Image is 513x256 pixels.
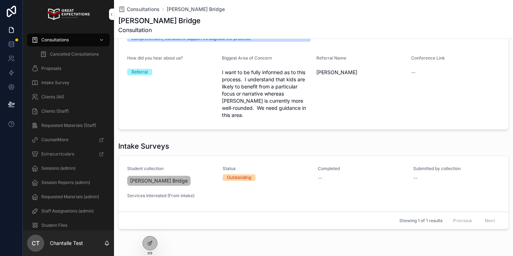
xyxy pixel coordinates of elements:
[223,166,310,171] span: Status
[50,51,99,57] span: Cancelled Consultations
[127,6,160,13] span: Consultations
[41,123,96,128] span: Requested Materials (Staff)
[27,162,110,175] a: Sessions (admin)
[41,80,69,86] span: Intake Survey
[41,180,90,185] span: Session Reports (admin)
[118,16,201,26] h1: [PERSON_NAME] Bridge
[27,105,110,118] a: Clients (Staff)
[127,176,191,186] a: [PERSON_NAME] Bridge
[41,222,67,228] span: Student Files
[411,69,415,76] span: --
[27,219,110,232] a: Student Files
[130,177,188,184] span: [PERSON_NAME] Bridge
[41,137,68,143] span: CounselMore
[27,176,110,189] a: Session Reports (admin)
[127,55,183,61] span: How did you hear about us?
[41,194,99,200] span: Requested Materials (admin)
[27,190,110,203] a: Requested Materials (admin)
[41,165,76,171] span: Sessions (admin)
[27,119,110,132] a: Requested Materials (Staff)
[318,174,322,181] span: --
[316,69,405,76] span: [PERSON_NAME]
[27,148,110,160] a: Extracurriculars
[50,240,83,247] p: Chantalle Test
[41,108,69,114] span: Clients (Staff)
[131,69,148,75] div: Referral
[127,193,214,199] span: Services Interested (From Intake)
[411,55,445,61] span: Conference Link
[222,55,272,61] span: Biggest Area of Concern
[316,55,346,61] span: Referral Name
[318,166,405,171] span: Completed
[41,94,64,100] span: Clients (All)
[27,76,110,89] a: Intake Survey
[23,29,114,230] div: scrollable content
[27,133,110,146] a: CounselMore
[41,37,69,43] span: Consultations
[119,156,508,212] a: Student collection[PERSON_NAME] BridgeStatusOutstandingCompleted--Submitted by collection--Servic...
[47,9,89,20] img: App logo
[27,205,110,217] a: Staff Assignations (admin)
[222,69,311,119] span: I want to be fully informed as to this process. I understand that kids are likely to benefit from...
[32,239,40,247] span: CT
[36,48,110,61] a: Cancelled Consultations
[41,151,74,157] span: Extracurriculars
[27,91,110,103] a: Clients (All)
[127,166,214,171] span: Student collection
[227,174,251,181] div: Outstanding
[413,166,500,171] span: Submitted by collection
[118,6,160,13] a: Consultations
[167,6,225,13] a: [PERSON_NAME] Bridge
[27,34,110,46] a: Consultations
[41,66,61,71] span: Proposals
[118,141,169,151] h1: Intake Surveys
[118,26,201,34] span: Consultation
[27,62,110,75] a: Proposals
[399,218,442,224] span: Showing 1 of 1 results
[413,174,418,181] span: --
[41,208,94,214] span: Staff Assignations (admin)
